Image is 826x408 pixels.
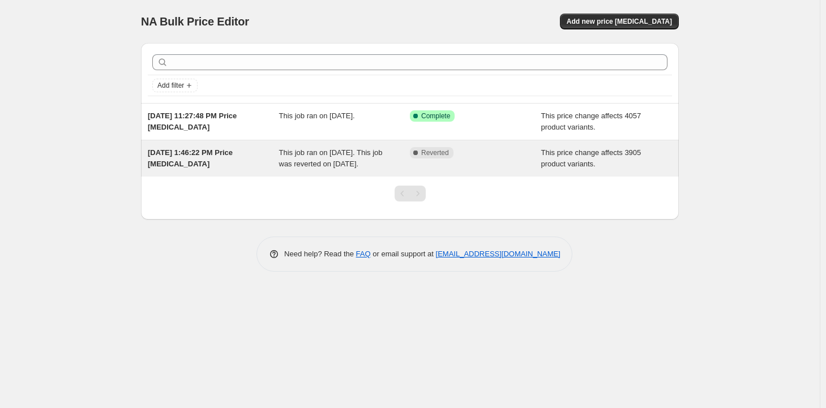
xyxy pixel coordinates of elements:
[560,14,679,29] button: Add new price [MEDICAL_DATA]
[421,111,450,121] span: Complete
[279,111,355,120] span: This job ran on [DATE].
[395,186,426,201] nav: Pagination
[567,17,672,26] span: Add new price [MEDICAL_DATA]
[284,250,356,258] span: Need help? Read the
[356,250,371,258] a: FAQ
[148,111,237,131] span: [DATE] 11:27:48 PM Price [MEDICAL_DATA]
[436,250,560,258] a: [EMAIL_ADDRESS][DOMAIN_NAME]
[541,111,641,131] span: This price change affects 4057 product variants.
[148,148,233,168] span: [DATE] 1:46:22 PM Price [MEDICAL_DATA]
[141,15,249,28] span: NA Bulk Price Editor
[541,148,641,168] span: This price change affects 3905 product variants.
[279,148,383,168] span: This job ran on [DATE]. This job was reverted on [DATE].
[421,148,449,157] span: Reverted
[157,81,184,90] span: Add filter
[371,250,436,258] span: or email support at
[152,79,198,92] button: Add filter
